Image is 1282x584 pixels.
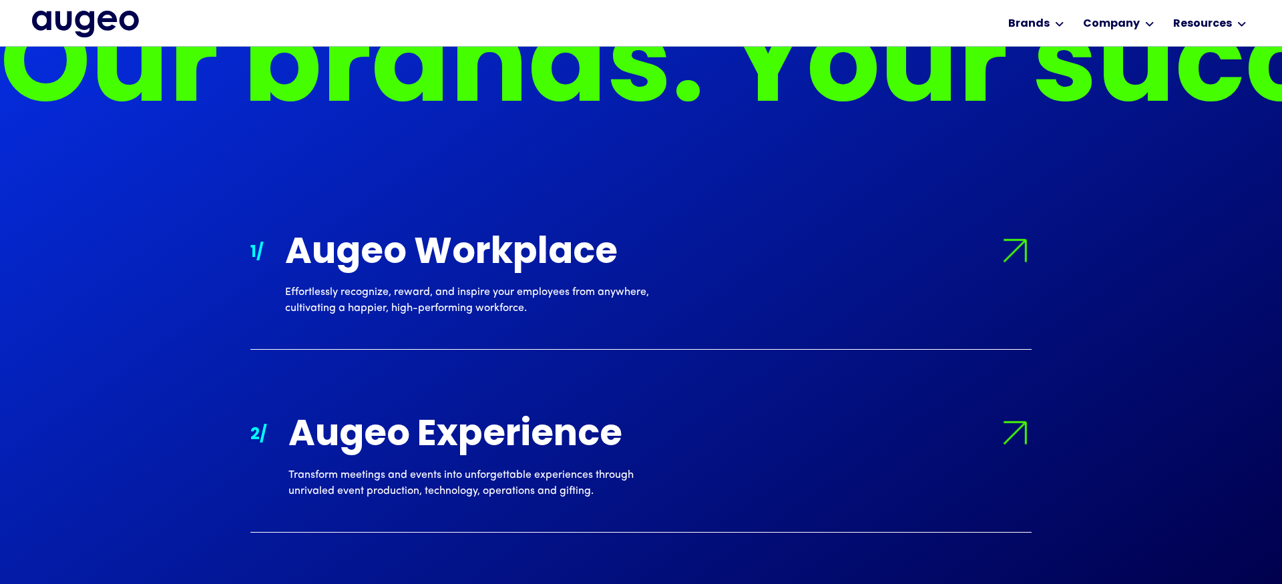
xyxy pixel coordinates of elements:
a: 2/Arrow symbol in bright green pointing right to indicate an active link.Augeo ExperienceTransfor... [250,383,1032,532]
div: Company [1083,16,1140,32]
div: 2 [250,423,260,447]
div: Resources [1173,16,1232,32]
div: 1 [250,241,256,265]
a: home [32,11,139,39]
div: Augeo Experience [288,416,673,456]
div: Transform meetings and events into unforgettable experiences through unrivaled event production, ... [288,467,673,499]
div: Augeo Workplace [285,234,670,274]
img: Arrow symbol in bright green pointing right to indicate an active link. [992,410,1039,457]
div: Effortlessly recognize, reward, and inspire your employees from anywhere, cultivating a happier, ... [285,284,670,316]
div: / [260,423,267,447]
a: 1/Arrow symbol in bright green pointing right to indicate an active link.Augeo WorkplaceEffortles... [250,201,1032,350]
div: Brands [1008,16,1050,32]
div: / [256,241,264,265]
img: Arrow symbol in bright green pointing right to indicate an active link. [992,227,1039,274]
